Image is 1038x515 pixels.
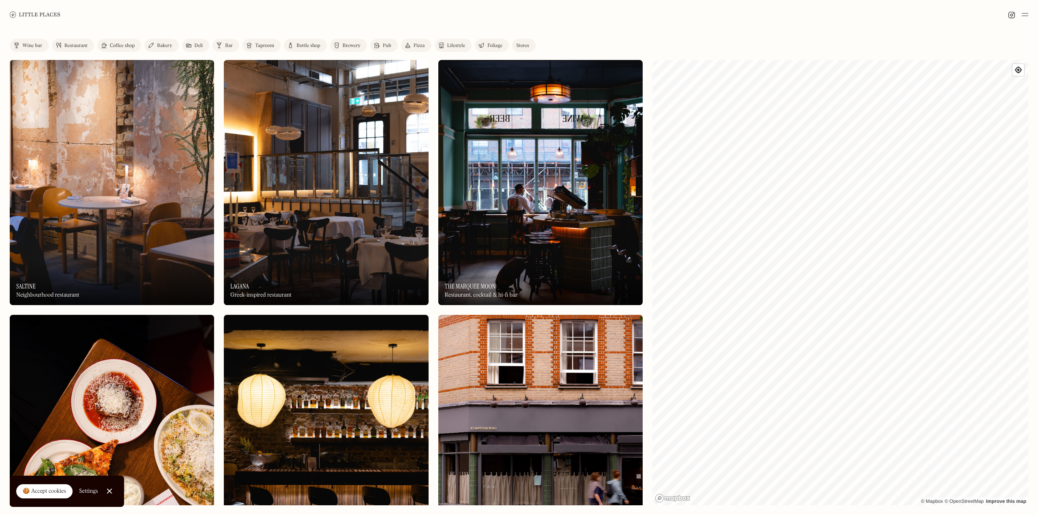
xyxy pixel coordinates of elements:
img: The Marquee Moon [438,60,643,305]
img: Saltine [10,60,214,305]
div: Bakery [157,43,172,48]
a: The Marquee MoonThe Marquee MoonThe Marquee MoonRestaurant, cocktail & hi-fi bar [438,60,643,305]
a: Bottle shop [284,39,327,52]
a: SaltineSaltineSaltineNeighbourhood restaurant [10,60,214,305]
h3: The Marquee Moon [445,282,495,290]
a: Mapbox [921,498,943,504]
div: Pizza [414,43,425,48]
div: Restaurant [64,43,88,48]
h3: Saltine [16,282,36,290]
a: Taproom [242,39,281,52]
a: Mapbox homepage [655,494,691,503]
button: Find my location [1012,64,1024,76]
a: 🍪 Accept cookies [16,484,73,499]
div: Taproom [255,43,274,48]
a: Restaurant [52,39,94,52]
h3: Lagana [230,282,249,290]
div: Stores [516,43,529,48]
div: Bar [225,43,233,48]
div: Pub [383,43,391,48]
div: Deli [195,43,203,48]
a: Deli [182,39,210,52]
a: Wine bar [10,39,49,52]
a: Coffee shop [97,39,141,52]
a: Lifestyle [435,39,472,52]
a: Settings [79,482,98,500]
div: Foliage [487,43,502,48]
div: Neighbourhood restaurant [16,292,79,299]
div: Settings [79,488,98,494]
a: Close Cookie Popup [101,483,118,499]
a: Pizza [401,39,431,52]
a: OpenStreetMap [944,498,984,504]
a: Bakery [144,39,178,52]
div: Wine bar [22,43,42,48]
div: Coffee shop [110,43,135,48]
a: Stores [512,39,536,52]
canvas: Map [652,60,1028,505]
div: Brewery [343,43,360,48]
a: Bar [212,39,239,52]
a: Improve this map [986,498,1026,504]
div: Restaurant, cocktail & hi-fi bar [445,292,518,299]
a: Foliage [475,39,509,52]
a: LaganaLaganaLaganaGreek-inspired restaurant [224,60,428,305]
a: Brewery [330,39,367,52]
div: 🍪 Accept cookies [23,487,66,496]
div: Lifestyle [447,43,465,48]
div: Bottle shop [296,43,320,48]
div: Greek-inspired restaurant [230,292,292,299]
a: Pub [370,39,398,52]
img: Lagana [224,60,428,305]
